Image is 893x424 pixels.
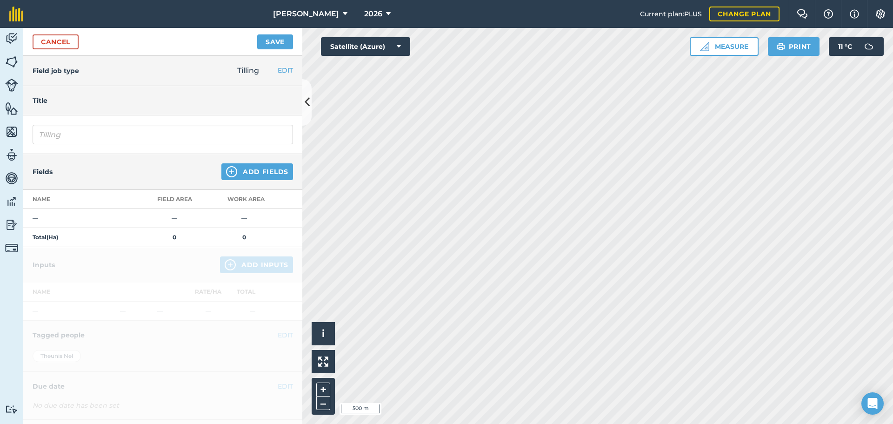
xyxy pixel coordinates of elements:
[33,34,79,49] a: Cancel
[33,125,293,144] input: What needs doing?
[33,167,53,177] h4: Fields
[5,171,18,185] img: svg+xml;base64,PD94bWwgdmVyc2lvbj0iMS4wIiBlbmNvZGluZz0idXRmLTgiPz4KPCEtLSBHZW5lcmF0b3I6IEFkb2JlIE...
[318,357,328,367] img: Four arrows, one pointing top left, one top right, one bottom right and the last bottom left
[209,209,279,228] td: —
[700,42,709,51] img: Ruler icon
[9,7,23,21] img: fieldmargin Logo
[861,392,884,415] div: Open Intercom Messenger
[316,383,330,397] button: +
[5,32,18,46] img: svg+xml;base64,PD94bWwgdmVyc2lvbj0iMS4wIiBlbmNvZGluZz0idXRmLTgiPz4KPCEtLSBHZW5lcmF0b3I6IEFkb2JlIE...
[257,34,293,49] button: Save
[23,209,140,228] td: —
[5,55,18,69] img: svg+xml;base64,PHN2ZyB4bWxucz0iaHR0cDovL3d3dy53My5vcmcvMjAwMC9zdmciIHdpZHRoPSI1NiIgaGVpZ2h0PSI2MC...
[5,125,18,139] img: svg+xml;base64,PHN2ZyB4bWxucz0iaHR0cDovL3d3dy53My5vcmcvMjAwMC9zdmciIHdpZHRoPSI1NiIgaGVpZ2h0PSI2MC...
[690,37,759,56] button: Measure
[875,9,886,19] img: A cog icon
[5,101,18,115] img: svg+xml;base64,PHN2ZyB4bWxucz0iaHR0cDovL3d3dy53My5vcmcvMjAwMC9zdmciIHdpZHRoPSI1NiIgaGVpZ2h0PSI2MC...
[140,190,209,209] th: Field Area
[5,195,18,209] img: svg+xml;base64,PD94bWwgdmVyc2lvbj0iMS4wIiBlbmNvZGluZz0idXRmLTgiPz4KPCEtLSBHZW5lcmF0b3I6IEFkb2JlIE...
[5,242,18,255] img: svg+xml;base64,PD94bWwgdmVyc2lvbj0iMS4wIiBlbmNvZGluZz0idXRmLTgiPz4KPCEtLSBHZW5lcmF0b3I6IEFkb2JlIE...
[823,9,834,19] img: A question mark icon
[237,66,259,75] span: Tilling
[242,234,246,241] strong: 0
[322,328,325,339] span: i
[316,397,330,410] button: –
[797,9,808,19] img: Two speech bubbles overlapping with the left bubble in the forefront
[850,8,859,20] img: svg+xml;base64,PHN2ZyB4bWxucz0iaHR0cDovL3d3dy53My5vcmcvMjAwMC9zdmciIHdpZHRoPSIxNyIgaGVpZ2h0PSIxNy...
[829,37,884,56] button: 11 °C
[33,66,79,76] h4: Field job type
[5,148,18,162] img: svg+xml;base64,PD94bWwgdmVyc2lvbj0iMS4wIiBlbmNvZGluZz0idXRmLTgiPz4KPCEtLSBHZW5lcmF0b3I6IEFkb2JlIE...
[776,41,785,52] img: svg+xml;base64,PHN2ZyB4bWxucz0iaHR0cDovL3d3dy53My5vcmcvMjAwMC9zdmciIHdpZHRoPSIxOSIgaGVpZ2h0PSIyNC...
[364,8,382,20] span: 2026
[226,166,237,177] img: svg+xml;base64,PHN2ZyB4bWxucz0iaHR0cDovL3d3dy53My5vcmcvMjAwMC9zdmciIHdpZHRoPSIxNCIgaGVpZ2h0PSIyNC...
[221,163,293,180] button: Add Fields
[312,322,335,345] button: i
[273,8,339,20] span: [PERSON_NAME]
[209,190,279,209] th: Work area
[5,218,18,232] img: svg+xml;base64,PD94bWwgdmVyc2lvbj0iMS4wIiBlbmNvZGluZz0idXRmLTgiPz4KPCEtLSBHZW5lcmF0b3I6IEFkb2JlIE...
[140,209,209,228] td: —
[173,234,176,241] strong: 0
[33,234,58,241] strong: Total ( Ha )
[5,405,18,414] img: svg+xml;base64,PD94bWwgdmVyc2lvbj0iMS4wIiBlbmNvZGluZz0idXRmLTgiPz4KPCEtLSBHZW5lcmF0b3I6IEFkb2JlIE...
[23,190,140,209] th: Name
[709,7,780,21] a: Change plan
[640,9,702,19] span: Current plan : PLUS
[768,37,820,56] button: Print
[33,95,293,106] h4: Title
[278,65,293,75] button: EDIT
[321,37,410,56] button: Satellite (Azure)
[5,79,18,92] img: svg+xml;base64,PD94bWwgdmVyc2lvbj0iMS4wIiBlbmNvZGluZz0idXRmLTgiPz4KPCEtLSBHZW5lcmF0b3I6IEFkb2JlIE...
[838,37,852,56] span: 11 ° C
[860,37,878,56] img: svg+xml;base64,PD94bWwgdmVyc2lvbj0iMS4wIiBlbmNvZGluZz0idXRmLTgiPz4KPCEtLSBHZW5lcmF0b3I6IEFkb2JlIE...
